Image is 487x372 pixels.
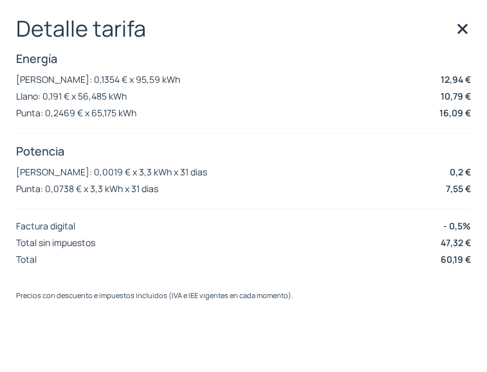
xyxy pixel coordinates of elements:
[16,90,127,102] p: Llano: 0,191 € x 56,485 kWh
[441,236,471,249] p: 47,32 €
[439,106,471,120] p: 16,09 €
[16,16,471,41] p: Detalle tarifa
[450,165,471,179] p: 0,2 €
[16,220,75,232] p: Factura digital
[16,143,471,159] p: Potencia
[441,89,471,103] p: 10,79 €
[446,182,471,195] p: 7,55 €
[16,290,471,301] p: Precios con descuento e impuestos incluidos (IVA e IEE vigentes en cada momento).
[443,219,471,233] p: - 0,5%
[16,166,207,178] p: [PERSON_NAME]: 0,0019 € x 3,3 kWh x 31 dias
[441,252,471,266] p: 60,19 €
[441,73,471,86] p: 12,94 €
[16,236,95,249] p: Total sin impuestos
[16,253,37,265] p: Total
[16,182,158,195] p: Punta: 0,0738 € x 3,3 kWh x 31 dias
[16,73,180,85] p: [PERSON_NAME]: 0,1354 € x 95,59 kWh
[16,51,471,66] p: Energía
[16,107,136,119] p: Punta: 0,2469 € x 65,175 kWh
